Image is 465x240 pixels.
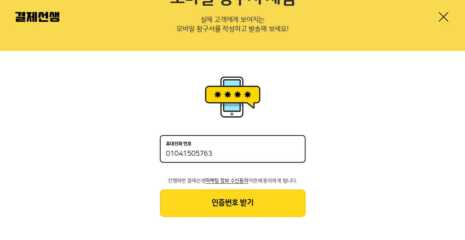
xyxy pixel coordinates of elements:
span: 마케팅 정보 수신동의 [205,178,248,183]
img: 휴대폰인증 이미지 [202,74,263,120]
button: 인증번호 받기 [160,189,306,217]
input: 휴대전화 번호 [166,150,299,159]
p: 휴대전화 번호 [166,141,192,147]
img: 결제선생 [15,12,59,22]
p: 진행하면 결제선생 약관에 동의하게 됩니다. [160,178,306,183]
